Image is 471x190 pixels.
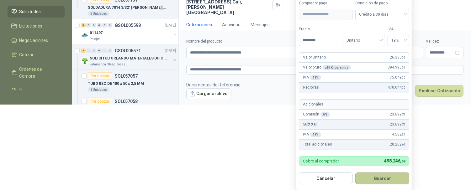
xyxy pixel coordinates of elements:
p: IVA [303,131,321,137]
label: IVA [388,26,409,32]
p: Valor Unitario [303,54,326,60]
label: Nombre del producto [186,39,336,44]
div: Cotizaciones [186,21,212,28]
div: 0 [86,49,91,53]
div: Por cotizar [88,98,112,105]
p: GSOL005571 [115,49,141,53]
div: Actividad [222,21,241,28]
span: 470.044 [388,85,405,90]
a: 4 0 0 0 0 0 GSOL005571[DATE] Company LogoSOLICITUD ORLANDO MATERIALES OFICINA - CALISalamanca Ole... [81,47,177,67]
p: GSOL005598 [115,23,141,28]
span: 75.049 [390,74,405,80]
span: Remisiones [19,87,43,94]
label: Validez [426,39,463,44]
span: Solicitudes [19,8,41,15]
label: Comprador paga [299,0,353,6]
div: x 15 Kilogramos [323,65,351,70]
div: 0 [86,23,91,28]
div: 0 [97,49,102,53]
button: Cancelar [299,172,353,184]
p: Patojito [90,37,100,42]
div: Mensajes [251,21,270,28]
span: 4.502 [392,131,405,137]
span: Licitaciones [19,23,43,29]
a: Remisiones [8,85,65,96]
p: SOLICITUD ORLANDO MATERIALES OFICINA - CALI [90,55,168,61]
p: Cobro al comprador [303,159,339,163]
div: 0 [92,49,96,53]
p: Salamanca Oleaginosas SAS [90,62,129,67]
span: ,70 [402,123,405,126]
span: Negociaciones [19,37,48,44]
p: Valor bruto [303,64,351,70]
button: Publicar Cotización [415,85,463,97]
span: Crédito a 30 días [359,10,405,19]
div: 5 [81,23,86,28]
span: Órdenes de Compra [19,66,59,80]
p: IVA [303,74,321,80]
a: Licitaciones [8,20,65,32]
span: Unitario [347,36,381,45]
a: Solicitudes [8,6,65,18]
a: Por cotizarSOL057057TUBO REC DE 100 x 50 x 2,5 MM1 Unidades [72,70,178,95]
p: Total adicionales [303,141,332,147]
span: 498.246 [384,158,405,163]
p: SOL057058 [115,99,138,104]
div: 4 [81,49,86,53]
a: Por cotizarSOL057058 [72,95,178,121]
p: [DATE] [165,23,176,28]
div: 6 % [320,112,330,117]
span: ,69 [400,159,405,163]
div: 19 % [310,75,321,80]
p: 011497 [90,30,103,36]
span: 26.333 [390,54,405,60]
p: [DATE] [165,48,176,54]
p: Comisión [303,111,330,117]
div: 0 [92,23,96,28]
span: Cotizar [19,51,34,58]
span: ,70 [402,113,405,116]
span: ,00 [402,56,405,59]
span: 23.699 [390,121,405,127]
div: 5 Unidades [88,11,109,16]
div: Por cotizar [88,72,112,80]
img: Company Logo [81,57,88,64]
div: 0 [108,23,112,28]
label: Precio [299,26,343,32]
div: 1 Unidades [88,87,109,92]
div: 19 % [310,132,321,137]
span: 19% [391,36,405,45]
div: 0 [102,49,107,53]
div: 0 [108,49,112,53]
button: Cargar archivo [186,88,231,100]
p: Recibirás [303,85,319,90]
div: 0 [102,23,107,28]
a: 5 0 0 0 0 0 GSOL005598[DATE] Company Logo011497Patojito [81,22,177,42]
span: ,94 [402,133,405,136]
div: 0 [97,23,102,28]
p: SOL057057 [115,74,138,78]
a: Negociaciones [8,34,65,46]
span: ,05 [402,76,405,79]
p: TUBO REC DE 100 x 50 x 2,5 MM [88,81,144,87]
p: SOLDADURA 7014 3/32" [PERSON_NAME][GEOGRAPHIC_DATA] [88,5,166,11]
span: ,00 [402,66,405,69]
a: Órdenes de Compra [8,63,65,82]
span: 23.699 [390,111,405,117]
span: ,05 [402,86,405,89]
p: Adicionales [303,101,323,107]
p: Documentos de Referencia [186,81,241,88]
button: Guardar [355,172,409,184]
span: 394.995 [388,64,405,70]
span: 28.202 [390,141,405,147]
p: Subtotal [303,121,317,127]
a: Cotizar [8,49,65,61]
img: Company Logo [81,32,88,39]
label: Condición de pago [355,0,409,6]
span: ,64 [402,143,405,146]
